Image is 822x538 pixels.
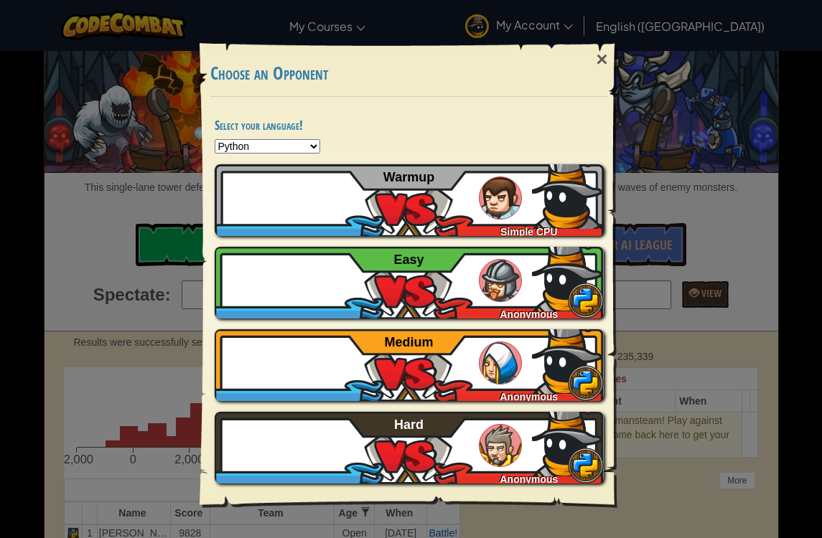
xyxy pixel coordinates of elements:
[383,170,434,184] span: Warmup
[500,473,558,485] span: Anonymous
[479,341,522,384] img: humans_ladder_medium.png
[500,226,557,237] span: Simple CPU
[500,308,558,320] span: Anonymous
[215,118,604,132] h4: Select your language!
[479,259,522,302] img: humans_ladder_easy.png
[532,240,604,311] img: CfqfL6txSWB4AAAAABJRU5ErkJggg==
[500,391,558,402] span: Anonymous
[479,176,522,220] img: humans_ladder_tutorial.png
[385,335,434,349] span: Medium
[585,39,618,80] div: ×
[532,157,604,229] img: CfqfL6txSWB4AAAAABJRU5ErkJggg==
[215,164,604,236] a: Simple CPU
[215,412,604,483] a: Anonymous
[532,405,604,476] img: CfqfL6txSWB4AAAAABJRU5ErkJggg==
[532,322,604,394] img: CfqfL6txSWB4AAAAABJRU5ErkJggg==
[215,247,604,318] a: Anonymous
[215,329,604,401] a: Anonymous
[394,417,424,432] span: Hard
[479,424,522,467] img: humans_ladder_hard.png
[394,253,424,267] span: Easy
[210,64,608,83] h3: Choose an Opponent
